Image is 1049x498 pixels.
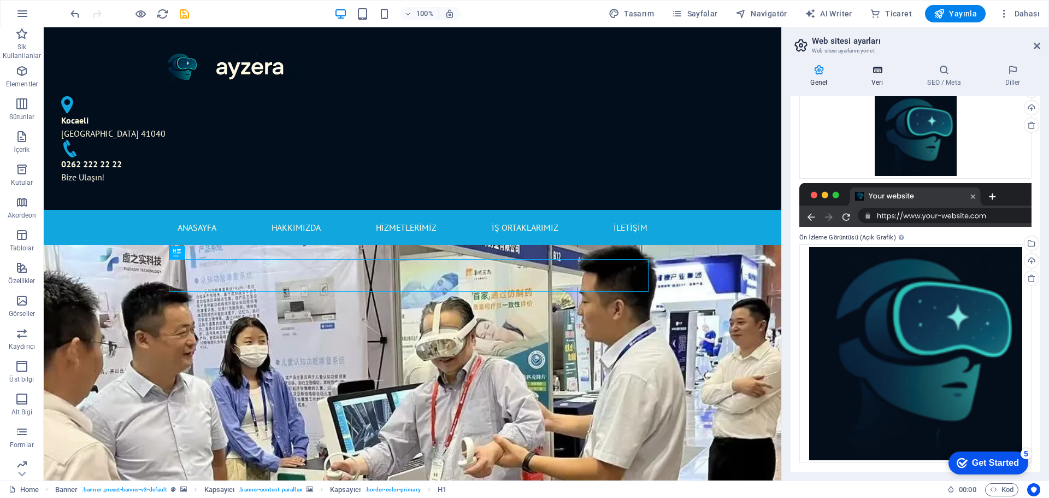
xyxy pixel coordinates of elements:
[82,483,167,496] span: . banner .preset-banner-v3-default
[171,487,176,493] i: Bu element, özelleştirilebilir bir ön ayar
[799,91,1032,179] div: favicon-96x96-Gugzw3zGZ-j6DepSifxRYA-1Y2yJxuQvb3vTZ8jec_xNQ.png
[365,483,421,496] span: . border-color-primary
[671,8,718,19] span: Sayfalar
[178,8,191,20] i: Kaydet (Ctrl+S)
[799,231,1032,244] label: Ön İzleme Görüntüsü (Açık Grafik)
[68,7,81,20] button: undo
[994,5,1044,22] button: Dahası
[307,487,313,493] i: Bu element, arka plan içeriyor
[55,483,78,496] span: Seçmek için tıkla. Düzenlemek için çift tıkla
[947,483,976,496] h6: Oturum süresi
[10,244,34,253] p: Tablolar
[55,483,447,496] nav: breadcrumb
[445,9,455,19] i: Yeniden boyutlandırmada yakınlaştırma düzeyini seçilen cihaza uyacak şekilde otomatik olarak ayarla.
[604,5,658,22] div: Tasarım (Ctrl+Alt+Y)
[32,12,79,22] div: Get Started
[330,483,361,496] span: Seçmek için tıkla. Düzenlemek için çift tıkla
[799,244,1032,463] div: apple-icon-144x144-KmE9Qi0M0PfWKJXeUu4XVw.png
[967,485,968,494] span: :
[999,8,1040,19] span: Dahası
[9,375,34,384] p: Üst bilgi
[9,113,35,121] p: Sütunlar
[985,483,1018,496] button: Kod
[907,65,985,87] h4: SEO / Meta
[14,145,30,154] p: İçerik
[8,211,37,220] p: Akordeon
[735,8,787,19] span: Navigatör
[667,5,722,22] button: Sayfalar
[180,487,187,493] i: Bu element, arka plan içeriyor
[8,277,35,285] p: Özellikler
[1027,483,1040,496] button: Usercentrics
[134,7,147,20] button: Ön izleme modundan çıkıp düzenlemeye devam etmek için buraya tıklayın
[9,342,35,351] p: Kaydırıcı
[959,483,976,496] span: 00 00
[204,483,235,496] span: Seçmek için tıkla. Düzenlemek için çift tıkla
[69,8,81,20] i: Geri al: Ön izleme görüntüsünü değiştir (Ctrl+Z)
[9,309,35,318] p: Görseller
[81,2,92,13] div: 5
[805,8,852,19] span: AI Writer
[11,178,33,187] p: Kutular
[990,483,1013,496] span: Kod
[156,8,169,20] i: Sayfayı yeniden yükleyin
[604,5,658,22] button: Tasarım
[731,5,792,22] button: Navigatör
[852,65,907,87] h4: Veri
[438,483,446,496] span: Seçmek için tıkla. Düzenlemek için çift tıkla
[791,65,852,87] h4: Genel
[178,7,191,20] button: save
[239,483,302,496] span: . banner-content .parallax
[11,408,33,417] p: Alt Bigi
[609,8,654,19] span: Tasarım
[865,5,916,22] button: Ticaret
[9,5,89,28] div: Get Started 5 items remaining, 0% complete
[9,483,39,496] a: Seçimi iptal etmek için tıkla. Sayfaları açmak için çift tıkla
[985,65,1040,87] h4: Diller
[812,46,1018,56] h3: Web sitesi ayarlarını yönet
[156,7,169,20] button: reload
[870,8,912,19] span: Ticaret
[812,36,1040,46] h2: Web sitesi ayarları
[800,5,857,22] button: AI Writer
[416,7,434,20] h6: 100%
[6,80,38,89] p: Elementler
[400,7,439,20] button: 100%
[10,441,34,449] p: Formlar
[934,8,977,19] span: Yayınla
[925,5,986,22] button: Yayınla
